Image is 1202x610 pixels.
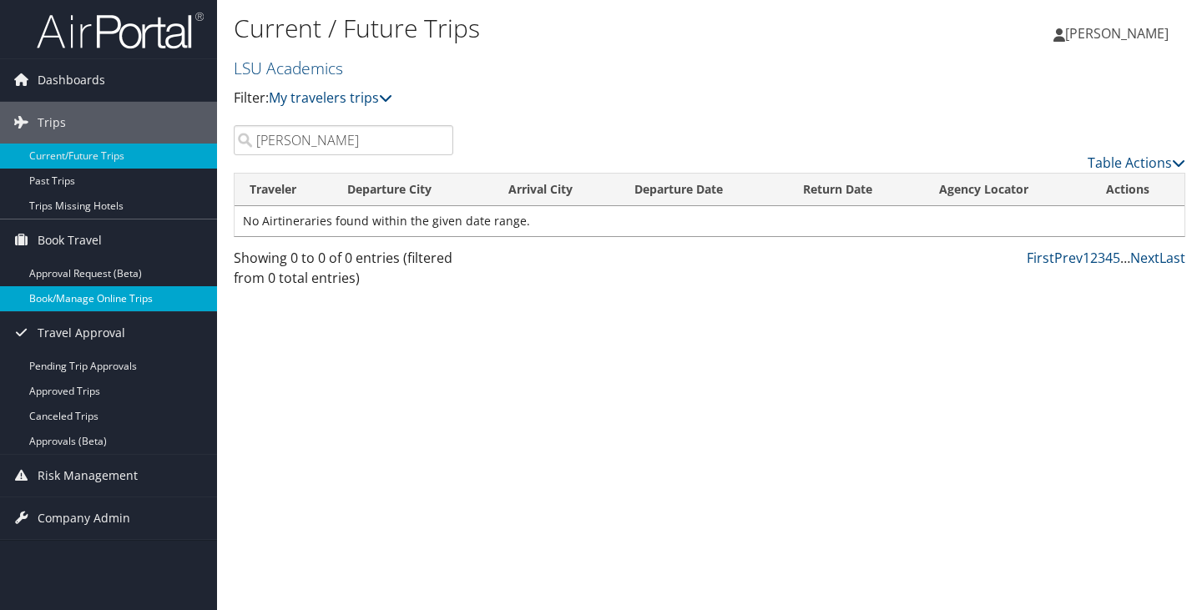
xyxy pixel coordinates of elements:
input: Search Traveler or Arrival City [234,125,453,155]
th: Arrival City: activate to sort column ascending [493,174,619,206]
a: Next [1130,249,1159,267]
th: Agency Locator: activate to sort column ascending [924,174,1091,206]
a: Table Actions [1088,154,1185,172]
a: Last [1159,249,1185,267]
span: Risk Management [38,455,138,497]
span: Company Admin [38,497,130,539]
span: … [1120,249,1130,267]
a: Prev [1054,249,1083,267]
img: airportal-logo.png [37,11,204,50]
th: Departure City: activate to sort column ascending [332,174,493,206]
a: 4 [1105,249,1113,267]
span: [PERSON_NAME] [1065,24,1169,43]
a: 5 [1113,249,1120,267]
a: First [1027,249,1054,267]
span: Dashboards [38,59,105,101]
p: Filter: [234,88,868,109]
th: Departure Date: activate to sort column descending [619,174,789,206]
span: Trips [38,102,66,144]
a: 1 [1083,249,1090,267]
h1: Current / Future Trips [234,11,868,46]
th: Traveler: activate to sort column ascending [235,174,332,206]
span: Travel Approval [38,312,125,354]
a: 2 [1090,249,1098,267]
a: [PERSON_NAME] [1053,8,1185,58]
a: 3 [1098,249,1105,267]
a: My travelers trips [269,88,392,107]
span: Book Travel [38,219,102,261]
a: LSU Academics [234,57,347,79]
th: Actions [1091,174,1184,206]
div: Showing 0 to 0 of 0 entries (filtered from 0 total entries) [234,248,453,296]
td: No Airtineraries found within the given date range. [235,206,1184,236]
th: Return Date: activate to sort column ascending [788,174,923,206]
